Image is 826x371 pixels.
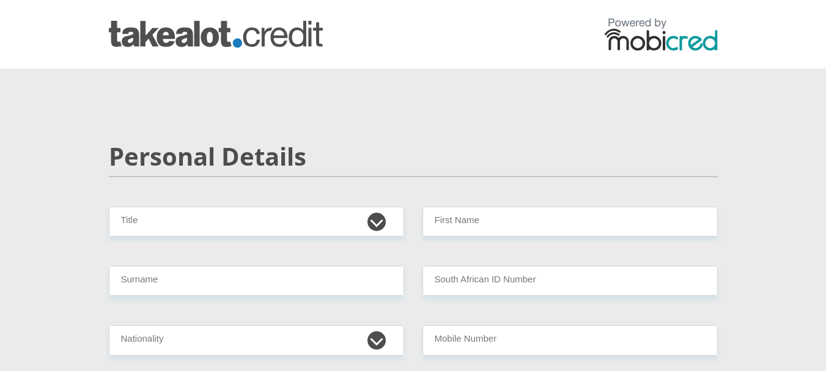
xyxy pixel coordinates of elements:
img: takealot_credit logo [109,21,323,48]
input: ID Number [422,266,718,296]
input: First Name [422,207,718,237]
input: Surname [109,266,404,296]
input: Contact Number [422,325,718,355]
h2: Personal Details [109,142,718,171]
img: powered by mobicred logo [605,18,718,51]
